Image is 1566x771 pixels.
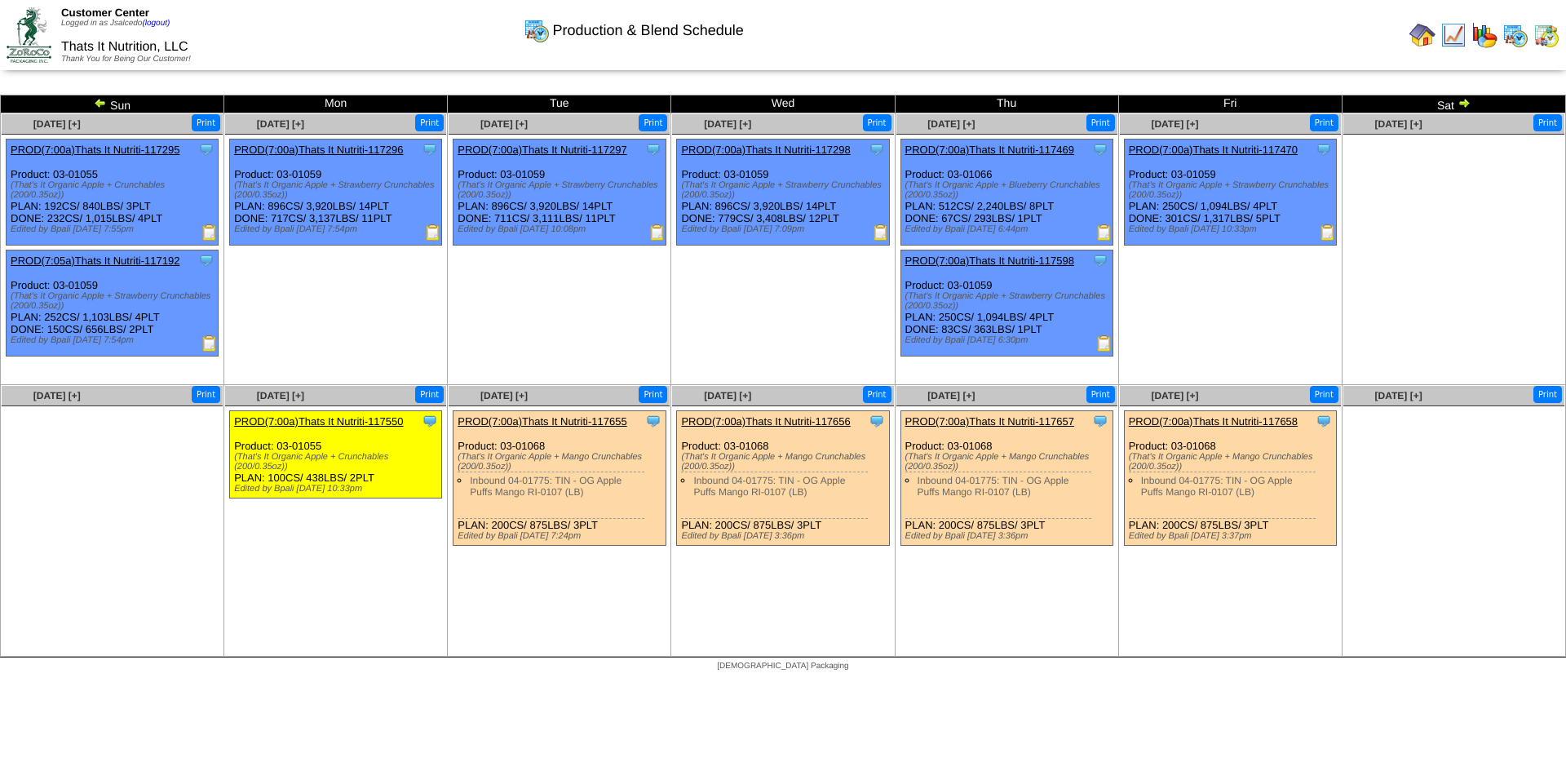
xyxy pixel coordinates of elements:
a: PROD(7:00a)Thats It Nutriti-117295 [11,144,179,156]
div: Edited by Bpali [DATE] 3:37pm [1129,531,1336,541]
img: ZoRoCo_Logo(Green%26Foil)%20jpg.webp [7,7,51,62]
div: Product: 03-01068 PLAN: 200CS / 875LBS / 3PLT [453,411,666,546]
div: Edited by Bpali [DATE] 7:24pm [458,531,665,541]
img: line_graph.gif [1440,22,1466,48]
button: Print [415,386,444,403]
td: Fri [1118,95,1342,113]
img: arrowright.gif [1458,96,1471,109]
div: Product: 03-01059 PLAN: 896CS / 3,920LBS / 14PLT DONE: 717CS / 3,137LBS / 11PLT [230,140,442,246]
a: PROD(7:00a)Thats It Nutriti-117550 [234,415,403,428]
img: Production Report [649,224,666,241]
img: Tooltip [198,141,215,157]
div: (That's It Organic Apple + Crunchables (200/0.35oz)) [234,452,441,472]
td: Wed [671,95,895,113]
a: [DATE] [+] [1375,390,1422,401]
div: Edited by Bpali [DATE] 7:54pm [11,335,218,345]
div: Edited by Bpali [DATE] 6:30pm [905,335,1113,345]
button: Print [863,386,891,403]
div: Edited by Bpali [DATE] 3:36pm [905,531,1113,541]
td: Thu [895,95,1118,113]
a: PROD(7:00a)Thats It Nutriti-117598 [905,255,1074,267]
button: Print [1533,386,1562,403]
img: Tooltip [1092,413,1108,429]
a: [DATE] [+] [704,390,751,401]
td: Sat [1342,95,1565,113]
a: PROD(7:00a)Thats It Nutriti-117470 [1129,144,1298,156]
a: PROD(7:00a)Thats It Nutriti-117298 [681,144,850,156]
div: Product: 03-01059 PLAN: 250CS / 1,094LBS / 4PLT DONE: 83CS / 363LBS / 1PLT [900,250,1113,357]
img: calendarprod.gif [1502,22,1528,48]
div: Product: 03-01055 PLAN: 192CS / 840LBS / 3PLT DONE: 232CS / 1,015LBS / 4PLT [7,140,219,246]
button: Print [1533,114,1562,131]
td: Mon [224,95,448,113]
button: Print [1086,386,1115,403]
span: [DEMOGRAPHIC_DATA] Packaging [717,662,848,671]
a: [DATE] [+] [1151,390,1198,401]
img: Tooltip [422,413,438,429]
div: (That's It Organic Apple + Strawberry Crunchables (200/0.35oz)) [234,180,441,200]
a: [DATE] [+] [480,118,528,130]
div: (That's It Organic Apple + Strawberry Crunchables (200/0.35oz)) [458,180,665,200]
a: [DATE] [+] [927,118,975,130]
div: (That's It Organic Apple + Strawberry Crunchables (200/0.35oz)) [681,180,888,200]
div: (That's It Organic Apple + Mango Crunchables (200/0.35oz)) [458,452,665,472]
a: [DATE] [+] [1375,118,1422,130]
span: Production & Blend Schedule [553,22,744,39]
a: PROD(7:00a)Thats It Nutriti-117656 [681,415,850,428]
img: Tooltip [1092,141,1108,157]
div: Edited by Bpali [DATE] 10:08pm [458,224,665,234]
span: Customer Center [61,7,149,19]
span: [DATE] [+] [927,390,975,401]
img: Tooltip [645,141,661,157]
div: (That's It Organic Apple + Strawberry Crunchables (200/0.35oz)) [11,291,218,311]
button: Print [1310,386,1338,403]
a: Inbound 04-01775: TIN - OG Apple Puffs Mango RI-0107 (LB) [470,475,622,498]
div: Product: 03-01059 PLAN: 896CS / 3,920LBS / 14PLT DONE: 711CS / 3,111LBS / 11PLT [453,140,666,246]
a: PROD(7:00a)Thats It Nutriti-117658 [1129,415,1298,428]
img: arrowleft.gif [94,96,107,109]
img: Production Report [425,224,441,241]
div: Product: 03-01068 PLAN: 200CS / 875LBS / 3PLT [900,411,1113,546]
div: (That's It Organic Apple + Crunchables (200/0.35oz)) [11,180,218,200]
img: Production Report [873,224,889,241]
a: [DATE] [+] [704,118,751,130]
td: Tue [448,95,671,113]
a: (logout) [142,19,170,28]
span: [DATE] [+] [33,118,81,130]
div: Edited by Bpali [DATE] 7:55pm [11,224,218,234]
img: Tooltip [422,141,438,157]
a: [DATE] [+] [1151,118,1198,130]
a: Inbound 04-01775: TIN - OG Apple Puffs Mango RI-0107 (LB) [1141,475,1293,498]
img: Tooltip [869,413,885,429]
div: Product: 03-01068 PLAN: 200CS / 875LBS / 3PLT [1124,411,1336,546]
img: Production Report [1096,224,1113,241]
img: Production Report [1320,224,1336,241]
div: Edited by Bpali [DATE] 7:09pm [681,224,888,234]
div: Edited by Bpali [DATE] 10:33pm [1129,224,1336,234]
div: Product: 03-01059 PLAN: 252CS / 1,103LBS / 4PLT DONE: 150CS / 656LBS / 2PLT [7,250,219,357]
div: (That's It Organic Apple + Strawberry Crunchables (200/0.35oz)) [905,291,1113,311]
div: Product: 03-01055 PLAN: 100CS / 438LBS / 2PLT [230,411,442,498]
a: PROD(7:05a)Thats It Nutriti-117192 [11,255,179,267]
a: Inbound 04-01775: TIN - OG Apple Puffs Mango RI-0107 (LB) [693,475,845,498]
img: Tooltip [869,141,885,157]
span: Thank You for Being Our Customer! [61,55,191,64]
div: Product: 03-01068 PLAN: 200CS / 875LBS / 3PLT [677,411,889,546]
div: Edited by Bpali [DATE] 6:44pm [905,224,1113,234]
button: Print [192,386,220,403]
a: [DATE] [+] [257,118,304,130]
img: Tooltip [1316,141,1332,157]
button: Print [639,386,667,403]
button: Print [415,114,444,131]
a: [DATE] [+] [480,390,528,401]
span: Thats It Nutrition, LLC [61,40,188,54]
a: PROD(7:00a)Thats It Nutriti-117297 [458,144,626,156]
